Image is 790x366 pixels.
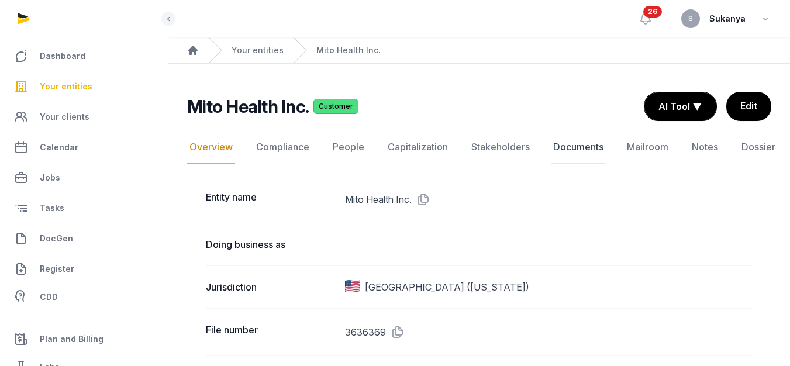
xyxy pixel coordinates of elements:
a: Calendar [9,133,158,161]
a: CDD [9,285,158,309]
dd: 3636369 [345,323,753,341]
a: Documents [551,130,606,164]
a: Overview [187,130,235,164]
span: Tasks [40,201,64,215]
nav: Tabs [187,130,771,164]
nav: Breadcrumb [168,37,790,64]
dt: Doing business as [206,237,336,251]
span: Customer [313,99,358,114]
span: Jobs [40,171,60,185]
a: Tasks [9,194,158,222]
h2: Mito Health Inc. [187,96,309,117]
span: 26 [643,6,662,18]
a: Plan and Billing [9,325,158,353]
a: Compliance [254,130,312,164]
span: Your entities [40,80,92,94]
button: AI Tool ▼ [644,92,716,120]
dt: Jurisdiction [206,280,336,294]
a: DocGen [9,225,158,253]
a: Dossier [739,130,778,164]
a: Your clients [9,103,158,131]
span: CDD [40,290,58,304]
a: Edit [726,92,771,121]
a: Capitalization [385,130,450,164]
span: S [688,15,693,22]
span: DocGen [40,232,73,246]
span: Dashboard [40,49,85,63]
a: People [330,130,367,164]
dt: File number [206,323,336,341]
span: Plan and Billing [40,332,104,346]
span: Calendar [40,140,78,154]
a: Mailroom [625,130,671,164]
a: Your entities [232,44,284,56]
dd: Mito Health Inc. [345,190,753,209]
a: Register [9,255,158,283]
a: Notes [689,130,720,164]
a: Mito Health Inc. [316,44,381,56]
span: Register [40,262,74,276]
a: Jobs [9,164,158,192]
a: Your entities [9,72,158,101]
a: Stakeholders [469,130,532,164]
button: S [681,9,700,28]
span: [GEOGRAPHIC_DATA] ([US_STATE]) [365,280,529,294]
span: Sukanya [709,12,746,26]
dt: Entity name [206,190,336,209]
span: Your clients [40,110,89,124]
a: Dashboard [9,42,158,70]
